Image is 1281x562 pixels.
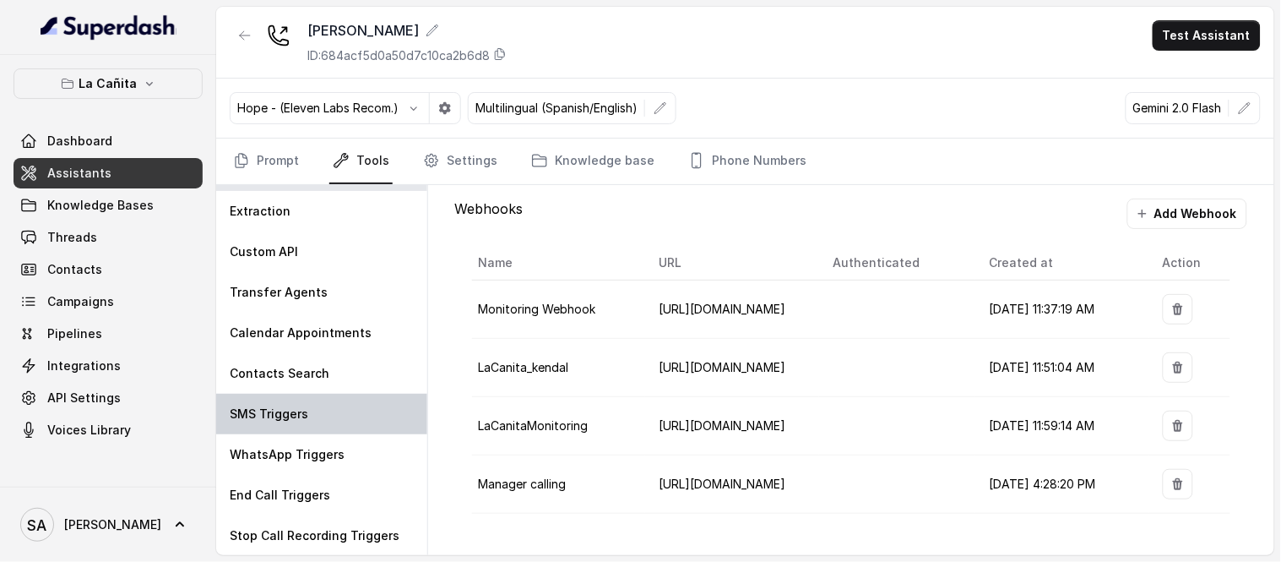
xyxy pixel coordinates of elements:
[230,139,302,184] a: Prompt
[307,20,507,41] div: [PERSON_NAME]
[64,516,161,533] span: [PERSON_NAME]
[14,158,203,188] a: Assistants
[989,418,1094,433] span: [DATE] 11:59:14 AM
[659,360,785,374] span: [URL][DOMAIN_NAME]
[14,415,203,445] a: Voices Library
[47,357,121,374] span: Integrations
[230,365,329,382] p: Contacts Search
[14,126,203,156] a: Dashboard
[14,351,203,381] a: Integrations
[528,139,658,184] a: Knowledge base
[14,319,203,349] a: Pipelines
[329,139,393,184] a: Tools
[420,139,501,184] a: Settings
[47,293,114,310] span: Campaigns
[47,197,154,214] span: Knowledge Bases
[819,246,975,281] th: Authenticated
[230,527,399,544] p: Stop Call Recording Triggers
[230,203,290,220] p: Extraction
[47,422,131,439] span: Voices Library
[659,302,785,316] span: [URL][DOMAIN_NAME]
[975,246,1149,281] th: Created at
[472,246,646,281] th: Name
[230,325,372,341] p: Calendar Appointments
[14,68,203,99] button: La Cañita
[479,418,589,433] span: LaCanitaMonitoring
[14,254,203,285] a: Contacts
[237,100,399,117] p: Hope - (Eleven Labs Recom.)
[230,446,345,463] p: WhatsApp Triggers
[475,100,638,117] p: Multilingual (Spanish/English)
[645,246,819,281] th: URL
[1149,246,1230,281] th: Action
[14,383,203,413] a: API Settings
[230,139,1261,184] nav: Tabs
[28,516,47,534] text: SA
[307,47,490,64] p: ID: 684acf5d0a50d7c10ca2b6d8
[479,360,569,374] span: LaCanita_kendal
[230,406,308,423] p: SMS Triggers
[47,133,112,150] span: Dashboard
[455,199,524,229] p: Webhooks
[47,390,121,406] span: API Settings
[230,243,298,260] p: Custom API
[1133,100,1222,117] p: Gemini 2.0 Flash
[479,302,596,316] span: Monitoring Webhook
[14,501,203,548] a: [PERSON_NAME]
[989,360,1094,374] span: [DATE] 11:51:04 AM
[479,477,567,491] span: Manager calling
[41,14,176,41] img: light.svg
[230,284,328,301] p: Transfer Agents
[14,222,203,253] a: Threads
[989,302,1094,316] span: [DATE] 11:37:19 AM
[685,139,810,184] a: Phone Numbers
[14,190,203,221] a: Knowledge Bases
[1127,199,1247,229] button: Add Webhook
[659,477,785,491] span: [URL][DOMAIN_NAME]
[47,261,102,278] span: Contacts
[989,477,1095,491] span: [DATE] 4:28:20 PM
[47,165,111,182] span: Assistants
[79,74,138,94] p: La Cañita
[47,229,97,246] span: Threads
[1153,20,1261,51] button: Test Assistant
[230,487,330,504] p: End Call Triggers
[659,418,785,433] span: [URL][DOMAIN_NAME]
[14,286,203,317] a: Campaigns
[47,325,102,342] span: Pipelines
